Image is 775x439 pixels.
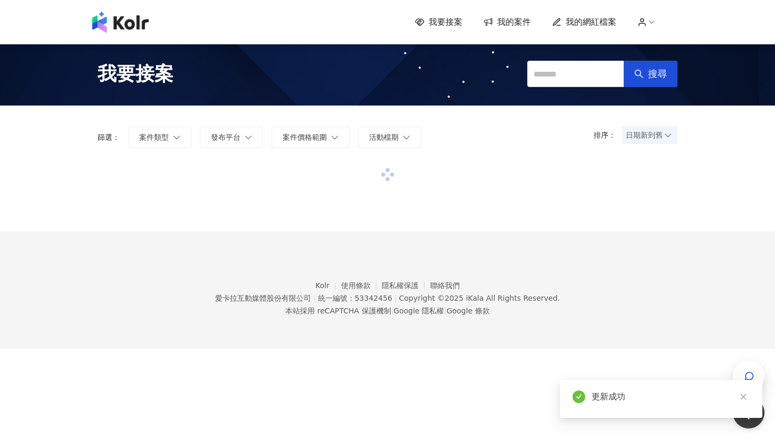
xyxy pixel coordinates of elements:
[624,61,677,87] button: 搜尋
[497,16,531,28] span: 我的案件
[318,294,392,302] div: 統一編號：53342456
[382,281,430,290] a: 隱私權保護
[315,281,341,290] a: Kolr
[483,16,531,28] a: 我的案件
[552,16,616,28] a: 我的網紅檔案
[415,16,462,28] a: 我要接案
[391,307,394,315] span: |
[272,127,350,148] button: 案件價格範圍
[573,390,585,403] span: check-circle
[594,131,622,139] p: 排序：
[313,294,316,302] span: |
[128,127,191,148] button: 案件類型
[466,294,484,302] a: iKala
[341,281,382,290] a: 使用條款
[430,281,460,290] a: 聯絡我們
[285,304,489,317] span: 本站採用 reCAPTCHA 保護機制
[444,307,447,315] span: |
[626,127,674,143] span: 日期新到舊
[211,133,240,141] span: 發布平台
[447,307,490,315] a: Google 條款
[394,294,397,302] span: |
[634,69,644,79] span: search
[215,294,311,302] div: 愛卡拉互動媒體股份有限公司
[200,127,263,148] button: 發布平台
[566,16,616,28] span: 我的網紅檔案
[98,61,173,87] span: 我要接案
[358,127,421,148] button: 活動檔期
[98,133,120,141] p: 篩選：
[399,294,560,302] div: Copyright © 2025 All Rights Reserved.
[648,68,667,80] span: 搜尋
[92,12,149,33] img: logo
[369,133,399,141] span: 活動檔期
[740,393,747,400] span: close
[139,133,169,141] span: 案件類型
[429,16,462,28] span: 我要接案
[592,390,750,403] div: 更新成功
[393,307,444,315] a: Google 隱私權
[283,133,327,141] span: 案件價格範圍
